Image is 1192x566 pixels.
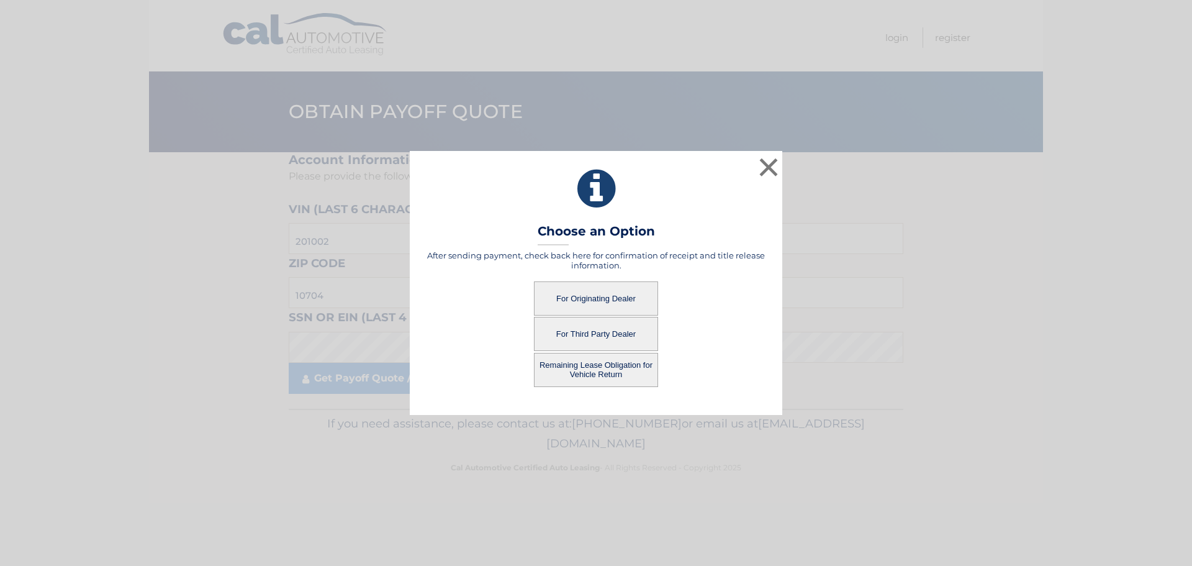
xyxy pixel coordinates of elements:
h5: After sending payment, check back here for confirmation of receipt and title release information. [425,250,767,270]
button: Remaining Lease Obligation for Vehicle Return [534,353,658,387]
button: For Originating Dealer [534,281,658,316]
button: × [756,155,781,180]
h3: Choose an Option [538,224,655,245]
button: For Third Party Dealer [534,317,658,351]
